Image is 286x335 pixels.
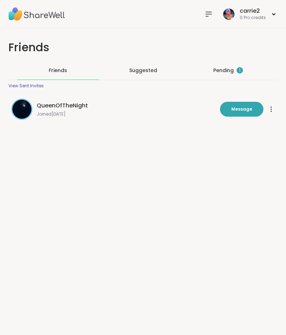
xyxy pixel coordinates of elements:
[37,101,88,110] span: QueenOfTheNight
[37,111,216,117] span: Joined [DATE]
[8,83,44,89] div: View Sent Invites
[220,102,263,117] button: Message
[240,15,266,21] div: 0 Pro credits
[12,100,31,119] img: QueenOfTheNight
[129,67,157,74] span: Suggested
[8,40,278,55] h1: Friends
[223,8,234,20] img: carrie2
[8,2,65,27] img: ShareWell Nav Logo
[213,67,243,74] div: Pending
[231,106,252,112] span: Message
[240,7,266,15] div: carrie2
[239,67,240,74] span: 1
[49,67,67,74] span: Friends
